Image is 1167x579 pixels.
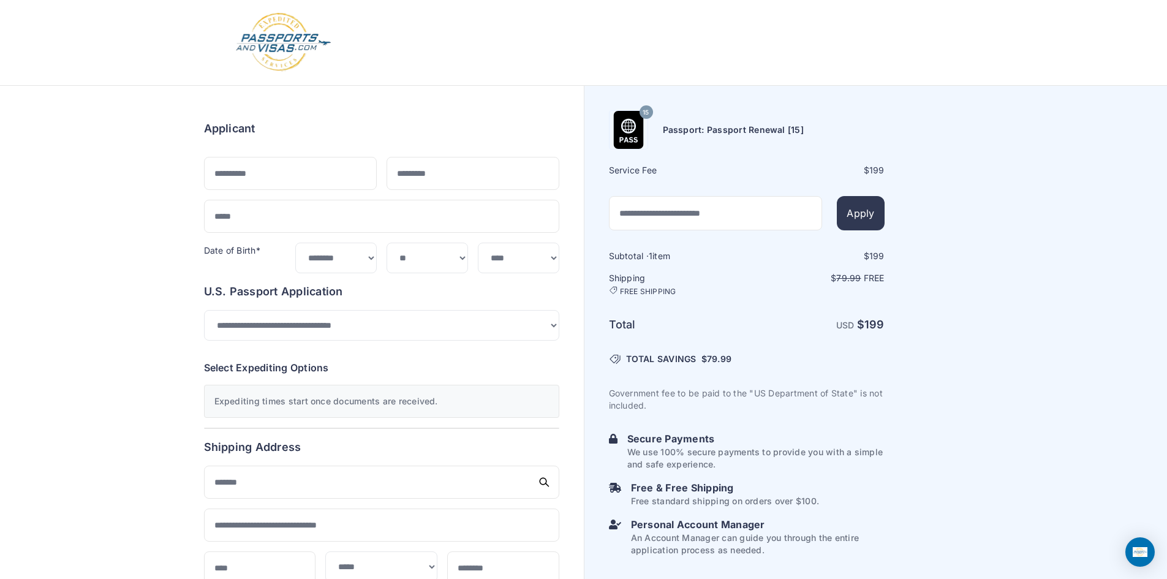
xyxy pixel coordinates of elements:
p: An Account Manager can guide you through the entire application process as needed. [631,532,885,556]
p: $ [748,272,885,284]
span: 199 [869,165,885,175]
img: Product Name [610,111,648,149]
label: Date of Birth* [204,245,260,255]
div: $ [748,250,885,262]
h6: Service Fee [609,164,746,176]
p: We use 100% secure payments to provide you with a simple and safe experience. [627,446,885,471]
button: Apply [837,196,884,230]
span: $ [701,353,731,365]
h6: Shipping Address [204,439,559,456]
h6: Subtotal · item [609,250,746,262]
h6: Shipping [609,272,746,297]
span: FREE SHIPPING [620,287,676,297]
span: 199 [864,318,885,331]
h6: Total [609,316,746,333]
div: Open Intercom Messenger [1125,537,1155,567]
p: Government fee to be paid to the "US Department of State" is not included. [609,387,885,412]
span: Free [864,273,885,283]
h6: Secure Payments [627,431,885,446]
span: USD [836,320,855,330]
h6: U.S. Passport Application [204,283,559,300]
h6: Passport: Passport Renewal [15] [663,124,804,136]
h6: Personal Account Manager [631,517,885,532]
h6: Free & Free Shipping [631,480,819,495]
p: Free standard shipping on orders over $100. [631,495,819,507]
img: Logo [235,12,332,73]
h6: Applicant [204,120,255,137]
span: 15 [643,105,649,121]
h6: Select Expediting Options [204,360,559,375]
span: 1 [649,251,652,261]
div: $ [748,164,885,176]
span: TOTAL SAVINGS [626,353,697,365]
div: Expediting times start once documents are received. [204,385,559,418]
span: 79.99 [707,354,731,364]
strong: $ [857,318,885,331]
span: 79.99 [836,273,861,283]
span: 199 [869,251,885,261]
